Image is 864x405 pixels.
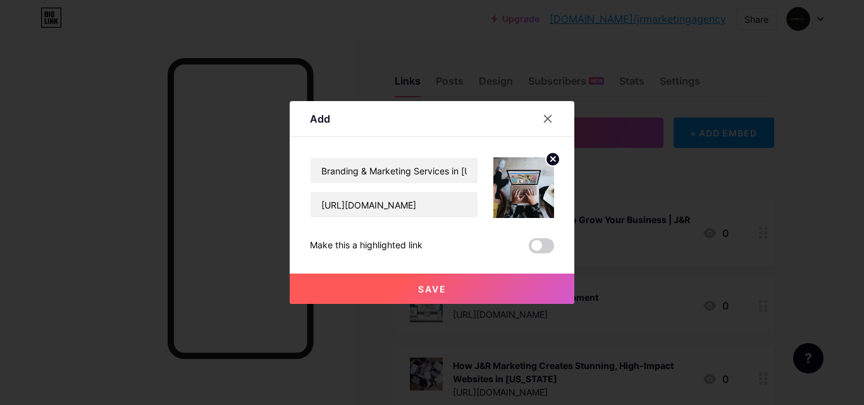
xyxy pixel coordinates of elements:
[418,284,447,294] span: Save
[493,157,554,218] img: link_thumbnail
[310,111,330,126] div: Add
[311,192,478,217] input: URL
[310,238,423,253] div: Make this a highlighted link
[311,158,478,183] input: Title
[290,274,574,304] button: Save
